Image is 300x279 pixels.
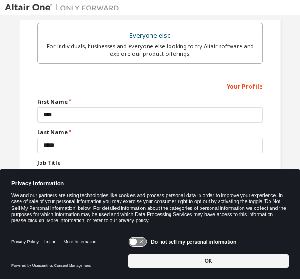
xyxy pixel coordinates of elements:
[43,42,257,58] div: For individuals, businesses and everyone else looking to try Altair software and explore our prod...
[5,3,124,12] img: Altair One
[37,129,263,136] label: Last Name
[37,98,263,106] label: First Name
[43,29,257,42] div: Everyone else
[37,78,263,93] div: Your Profile
[37,159,263,167] label: Job Title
